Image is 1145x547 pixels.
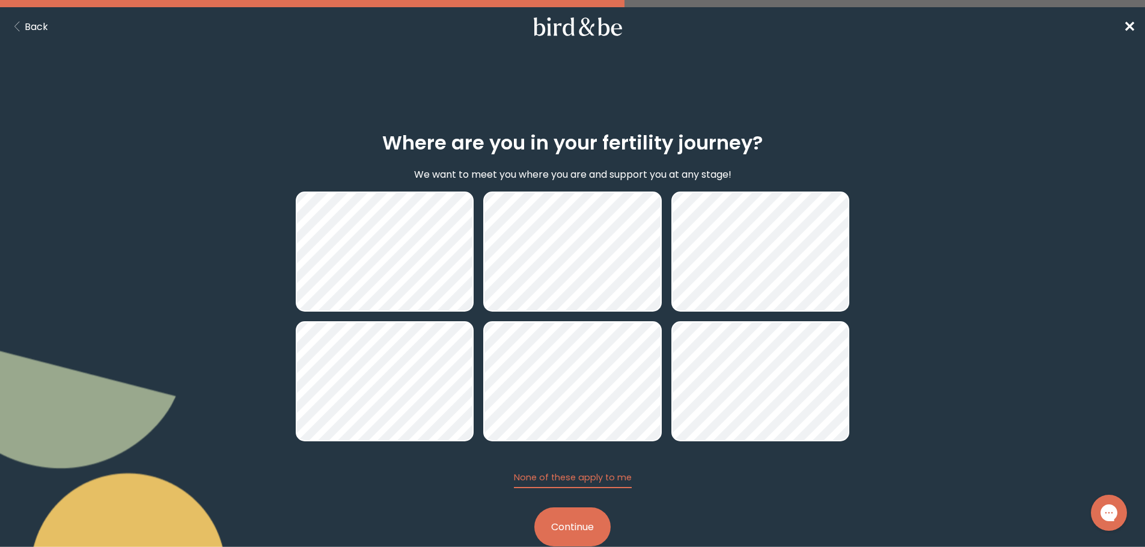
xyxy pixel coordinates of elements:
[382,128,763,157] h2: Where are you in your fertility journey?
[514,471,632,488] button: None of these apply to me
[534,507,611,546] button: Continue
[414,167,731,182] p: We want to meet you where you are and support you at any stage!
[1123,16,1135,37] a: ✕
[1085,491,1133,535] iframe: Gorgias live chat messenger
[1123,17,1135,37] span: ✕
[10,19,48,34] button: Back Button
